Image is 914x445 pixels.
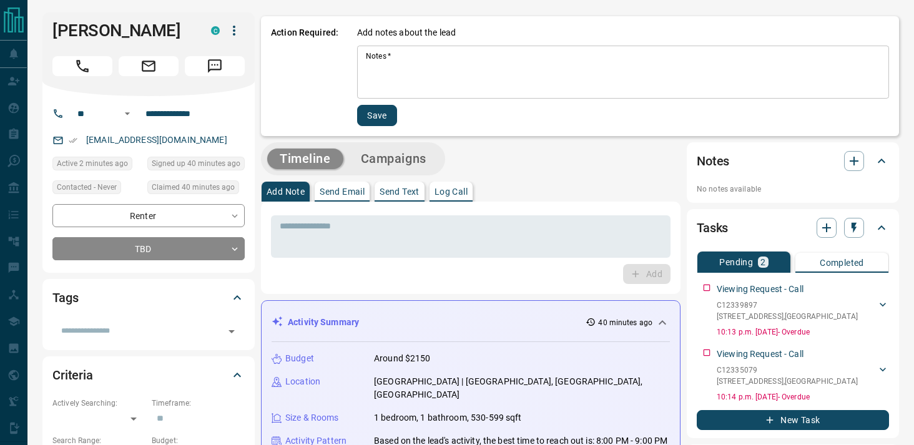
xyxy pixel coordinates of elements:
[211,26,220,35] div: condos.ca
[152,398,245,409] p: Timeframe:
[267,149,343,169] button: Timeline
[697,410,889,430] button: New Task
[717,376,858,387] p: [STREET_ADDRESS] , [GEOGRAPHIC_DATA]
[285,352,314,365] p: Budget
[52,365,93,385] h2: Criteria
[271,26,338,126] p: Action Required:
[598,317,652,328] p: 40 minutes ago
[760,258,765,267] p: 2
[119,56,179,76] span: Email
[147,157,245,174] div: Mon Aug 18 2025
[285,375,320,388] p: Location
[52,21,192,41] h1: [PERSON_NAME]
[697,146,889,176] div: Notes
[697,213,889,243] div: Tasks
[820,258,864,267] p: Completed
[719,258,753,267] p: Pending
[697,151,729,171] h2: Notes
[57,181,117,193] span: Contacted - Never
[717,297,889,325] div: C12339897[STREET_ADDRESS],[GEOGRAPHIC_DATA]
[717,348,803,361] p: Viewing Request - Call
[717,311,858,322] p: [STREET_ADDRESS] , [GEOGRAPHIC_DATA]
[285,411,339,424] p: Size & Rooms
[717,283,803,296] p: Viewing Request - Call
[717,364,858,376] p: C12335079
[697,183,889,195] p: No notes available
[86,135,227,145] a: [EMAIL_ADDRESS][DOMAIN_NAME]
[185,56,245,76] span: Message
[374,411,522,424] p: 1 bedroom, 1 bathroom, 530-599 sqft
[52,288,78,308] h2: Tags
[57,157,128,170] span: Active 2 minutes ago
[267,187,305,196] p: Add Note
[52,398,145,409] p: Actively Searching:
[697,218,728,238] h2: Tasks
[152,181,235,193] span: Claimed 40 minutes ago
[320,187,365,196] p: Send Email
[717,362,889,389] div: C12335079[STREET_ADDRESS],[GEOGRAPHIC_DATA]
[374,352,431,365] p: Around $2150
[357,105,397,126] button: Save
[374,375,670,401] p: [GEOGRAPHIC_DATA] | [GEOGRAPHIC_DATA], [GEOGRAPHIC_DATA], [GEOGRAPHIC_DATA]
[223,323,240,340] button: Open
[52,360,245,390] div: Criteria
[52,157,141,174] div: Mon Aug 18 2025
[52,56,112,76] span: Call
[52,204,245,227] div: Renter
[357,26,456,39] p: Add notes about the lead
[717,391,889,403] p: 10:14 p.m. [DATE] - Overdue
[69,136,77,145] svg: Email Verified
[380,187,420,196] p: Send Text
[272,311,670,334] div: Activity Summary40 minutes ago
[435,187,468,196] p: Log Call
[52,283,245,313] div: Tags
[147,180,245,198] div: Mon Aug 18 2025
[288,316,359,329] p: Activity Summary
[120,106,135,121] button: Open
[348,149,439,169] button: Campaigns
[717,300,858,311] p: C12339897
[52,237,245,260] div: TBD
[717,326,889,338] p: 10:13 p.m. [DATE] - Overdue
[152,157,240,170] span: Signed up 40 minutes ago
